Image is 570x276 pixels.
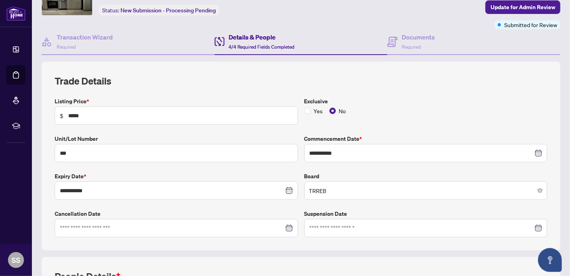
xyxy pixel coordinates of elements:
span: 4/4 Required Fields Completed [229,44,295,50]
label: Board [304,172,548,181]
h2: Trade Details [55,75,547,87]
span: Submitted for Review [504,20,557,29]
span: Required [402,44,421,50]
label: Suspension Date [304,209,548,218]
label: Commencement Date [304,134,548,143]
span: New Submission - Processing Pending [120,7,216,14]
h4: Details & People [229,32,295,42]
label: Cancellation Date [55,209,298,218]
h4: Transaction Wizard [57,32,113,42]
span: Update for Admin Review [491,1,555,14]
label: Expiry Date [55,172,298,181]
label: Listing Price [55,97,298,106]
h4: Documents [402,32,435,42]
div: Status: [99,5,219,16]
span: $ [60,111,63,120]
button: Open asap [538,248,562,272]
button: Update for Admin Review [485,0,560,14]
span: Yes [311,106,326,115]
span: SS [12,254,20,266]
span: No [336,106,349,115]
label: Unit/Lot Number [55,134,298,143]
span: Required [57,44,76,50]
span: TRREB [309,183,543,198]
label: Exclusive [304,97,548,106]
img: logo [6,6,26,21]
span: close-circle [538,188,542,193]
